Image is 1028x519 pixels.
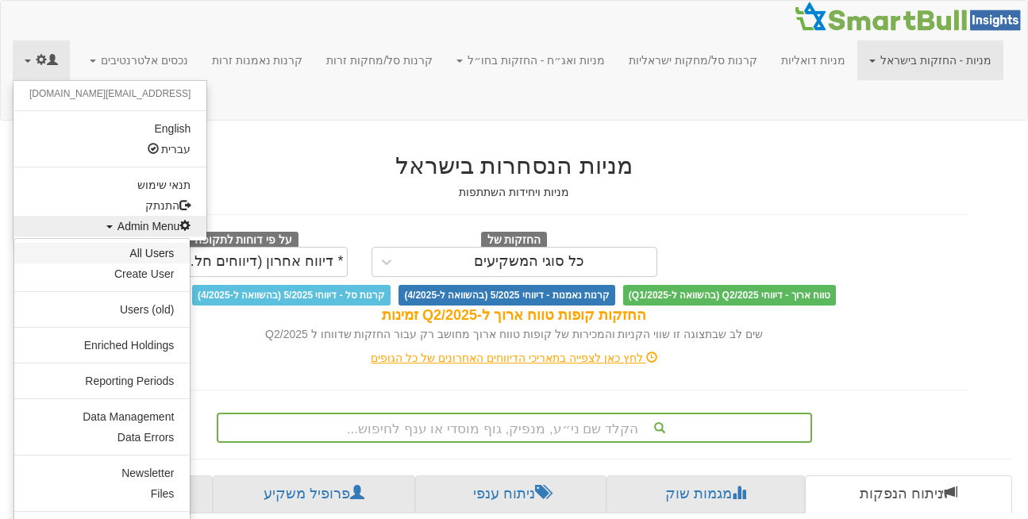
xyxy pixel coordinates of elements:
[13,195,206,216] a: התנתק
[606,475,804,513] a: מגמות שוק
[13,118,206,139] a: English
[13,85,206,103] li: [EMAIL_ADDRESS][DOMAIN_NAME]
[857,40,1003,80] a: מניות - החזקות בישראל
[200,40,315,80] a: קרנות נאמנות זרות
[314,40,445,80] a: קרנות סל/מחקות זרות
[62,306,967,326] div: החזקות קופות טווח ארוך ל-Q2/2025 זמינות
[14,463,190,483] a: Newsletter
[623,285,836,306] span: טווח ארוך - דיווחי Q2/2025 (בהשוואה ל-Q1/2025)
[14,335,190,356] a: Enriched Holdings
[62,152,967,179] h2: מניות הנסחרות בישראל
[172,254,344,270] div: * דיווח אחרון (דיווחים חלקיים)
[14,427,190,448] a: Data Errors
[481,232,548,249] span: החזקות של
[218,414,810,441] div: הקלד שם ני״ע, מנפיק, גוף מוסדי או ענף לחיפוש...
[192,285,391,306] span: קרנות סל - דיווחי 5/2025 (בהשוואה ל-4/2025)
[13,139,206,160] a: עברית
[14,406,190,427] a: Data Management
[445,40,617,80] a: מניות ואג״ח - החזקות בחו״ל
[14,371,190,391] a: Reporting Periods
[14,243,190,263] a: All Users
[415,475,606,513] a: ניתוח ענפי
[117,220,191,233] span: Admin Menu
[13,216,206,236] a: Admin Menu
[13,175,206,195] a: תנאי שימוש
[50,350,979,366] div: לחץ כאן לצפייה בתאריכי הדיווחים האחרונים של כל הגופים
[474,254,584,270] div: כל סוגי המשקיעים
[398,285,614,306] span: קרנות נאמנות - דיווחי 5/2025 (בהשוואה ל-4/2025)
[14,263,190,284] a: Create User
[14,299,190,320] a: Users (old)
[78,40,200,80] a: נכסים אלטרנטיבים
[805,475,1012,513] a: ניתוח הנפקות
[769,40,857,80] a: מניות דואליות
[617,40,769,80] a: קרנות סל/מחקות ישראליות
[213,475,414,513] a: פרופיל משקיע
[62,186,967,198] h5: מניות ויחידות השתתפות
[188,232,298,249] span: על פי דוחות לתקופה
[794,1,1027,33] img: Smartbull
[14,483,190,504] a: Files
[62,326,967,342] div: שים לב שבתצוגה זו שווי הקניות והמכירות של קופות טווח ארוך מחושב רק עבור החזקות שדווחו ל Q2/2025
